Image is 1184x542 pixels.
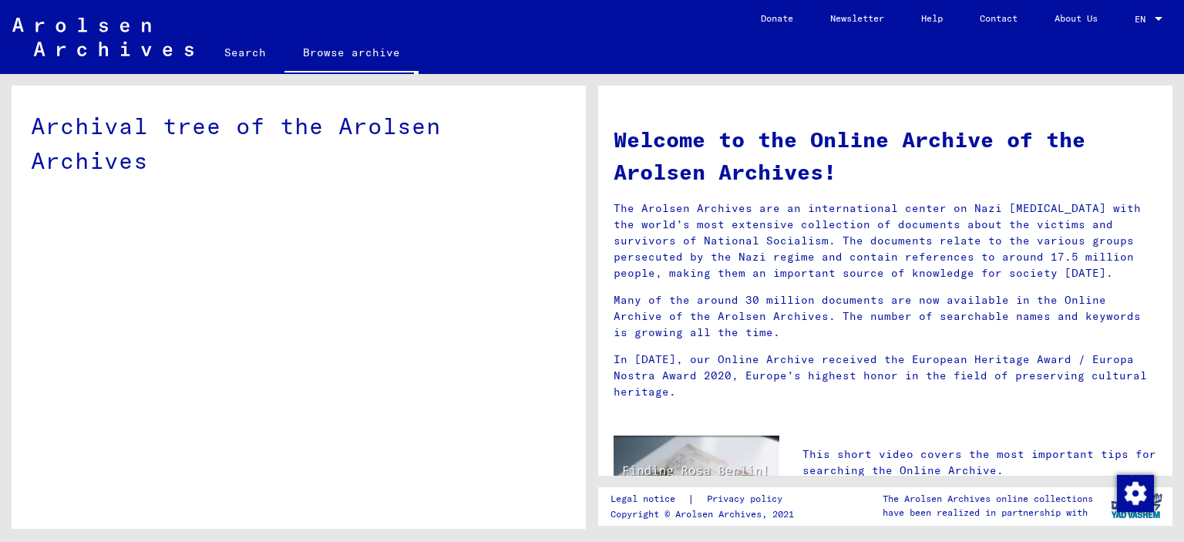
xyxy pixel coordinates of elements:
[614,436,779,526] img: video.jpg
[695,491,801,507] a: Privacy policy
[206,34,284,71] a: Search
[1116,474,1153,511] div: Zustimmung ändern
[12,18,193,56] img: Arolsen_neg.svg
[614,200,1157,281] p: The Arolsen Archives are an international center on Nazi [MEDICAL_DATA] with the world’s most ext...
[614,292,1157,341] p: Many of the around 30 million documents are now available in the Online Archive of the Arolsen Ar...
[614,123,1157,188] h1: Welcome to the Online Archive of the Arolsen Archives!
[802,446,1157,479] p: This short video covers the most important tips for searching the Online Archive.
[610,491,688,507] a: Legal notice
[1117,475,1154,512] img: Zustimmung ändern
[284,34,419,74] a: Browse archive
[614,352,1157,400] p: In [DATE], our Online Archive received the European Heritage Award / Europa Nostra Award 2020, Eu...
[31,109,567,178] div: Archival tree of the Arolsen Archives
[883,492,1093,506] p: The Arolsen Archives online collections
[1108,486,1165,525] img: yv_logo.png
[883,506,1093,520] p: have been realized in partnership with
[1135,13,1145,25] mat-select-trigger: EN
[610,507,801,521] p: Copyright © Arolsen Archives, 2021
[610,491,801,507] div: |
